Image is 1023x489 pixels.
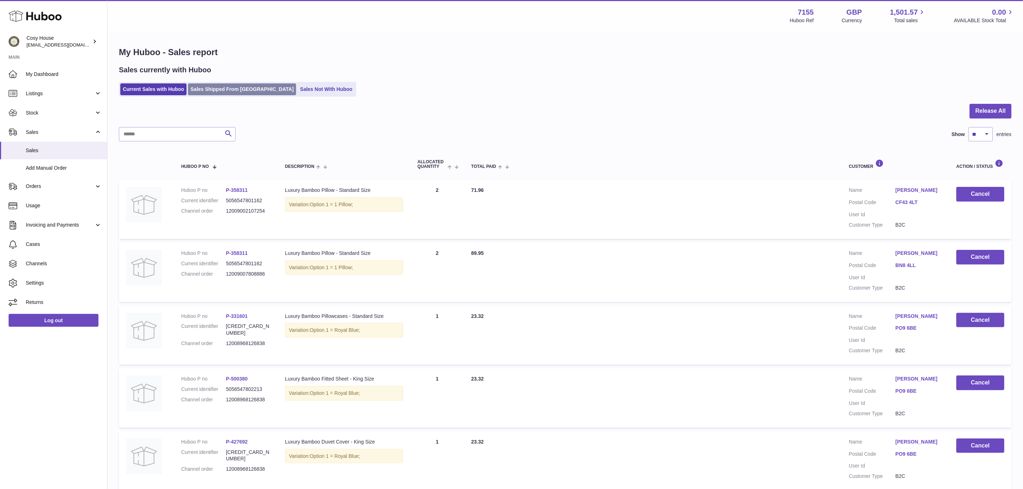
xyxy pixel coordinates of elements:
button: Cancel [956,376,1004,390]
dt: Channel order [181,396,226,403]
td: 1 [410,306,464,365]
span: Total sales [894,17,926,24]
button: Cancel [956,250,1004,265]
a: CF43 4LT [896,199,942,206]
dd: 12009002107254 [226,208,271,214]
span: Usage [26,202,102,209]
a: P-331601 [226,313,248,319]
dt: Channel order [181,271,226,277]
dt: User Id [849,337,896,344]
img: no-photo.jpg [126,376,162,411]
label: Show [952,131,965,138]
dt: Name [849,250,896,258]
dd: B2C [896,473,942,480]
h1: My Huboo - Sales report [119,47,1012,58]
dt: Customer Type [849,285,896,291]
a: BN8 4LL [896,262,942,269]
a: P-358311 [226,187,248,193]
a: 0.00 AVAILABLE Stock Total [954,8,1014,24]
dt: Current identifier [181,260,226,267]
dt: Huboo P no [181,313,226,320]
span: Returns [26,299,102,306]
span: 0.00 [992,8,1006,17]
button: Release All [970,104,1012,118]
dd: [CREDIT_CARD_NUMBER] [226,323,271,337]
img: no-photo.jpg [126,439,162,474]
dt: Postal Code [849,388,896,396]
dt: Current identifier [181,323,226,337]
button: Cancel [956,187,1004,202]
div: Luxury Bamboo Pillow - Standard Size [285,187,403,194]
div: Huboo Ref [790,17,814,24]
span: Settings [26,280,102,286]
a: Log out [9,314,98,327]
dt: User Id [849,463,896,469]
img: no-photo.jpg [126,313,162,349]
dt: Huboo P no [181,187,226,194]
img: no-photo.jpg [126,187,162,223]
a: 1,501.57 Total sales [890,8,926,24]
span: Sales [26,129,94,136]
span: Listings [26,90,94,97]
dt: Customer Type [849,473,896,480]
a: [PERSON_NAME] [896,439,942,445]
a: P-427692 [226,439,248,445]
dd: B2C [896,410,942,417]
span: Option 1 = Royal Blue; [310,390,360,396]
dt: Customer Type [849,410,896,417]
span: Option 1 = 1 Pillow; [310,265,353,270]
dd: B2C [896,285,942,291]
dt: Postal Code [849,325,896,333]
dd: 12008968126838 [226,340,271,347]
span: My Dashboard [26,71,102,78]
div: Currency [842,17,862,24]
dd: B2C [896,222,942,228]
dt: Name [849,187,896,195]
button: Cancel [956,439,1004,453]
td: 2 [410,243,464,302]
dd: 5056547802213 [226,386,271,393]
h2: Sales currently with Huboo [119,65,211,75]
span: Huboo P no [181,164,209,169]
span: AVAILABLE Stock Total [954,17,1014,24]
a: PO9 6BE [896,388,942,394]
dd: 5056547801162 [226,197,271,204]
span: ALLOCATED Quantity [418,160,446,169]
a: [PERSON_NAME] [896,313,942,320]
dt: User Id [849,274,896,281]
a: [PERSON_NAME] [896,187,942,194]
span: Option 1 = Royal Blue; [310,327,360,333]
div: Variation: [285,323,403,338]
a: Sales Shipped From [GEOGRAPHIC_DATA] [188,83,296,95]
dt: Channel order [181,208,226,214]
dt: Postal Code [849,199,896,208]
span: 23.32 [471,313,484,319]
dt: Channel order [181,466,226,473]
strong: 7155 [798,8,814,17]
span: 71.96 [471,187,484,193]
span: Orders [26,183,94,190]
span: Option 1 = Royal Blue; [310,453,360,459]
a: [PERSON_NAME] [896,250,942,257]
dt: Channel order [181,340,226,347]
a: P-500380 [226,376,248,382]
span: 23.32 [471,439,484,445]
div: Customer [849,159,942,169]
div: Luxury Bamboo Duvet Cover - King Size [285,439,403,445]
span: 23.32 [471,376,484,382]
img: no-photo.jpg [126,250,162,286]
dd: 12008968126838 [226,466,271,473]
dt: Name [849,439,896,447]
dt: Postal Code [849,262,896,271]
span: Cases [26,241,102,248]
a: PO9 6BE [896,325,942,331]
button: Cancel [956,313,1004,328]
a: PO9 6BE [896,451,942,457]
a: Sales Not With Huboo [298,83,355,95]
dt: User Id [849,211,896,218]
div: Variation: [285,449,403,464]
dd: 12009007808886 [226,271,271,277]
dt: Huboo P no [181,439,226,445]
span: 89.95 [471,250,484,256]
dt: Current identifier [181,449,226,463]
